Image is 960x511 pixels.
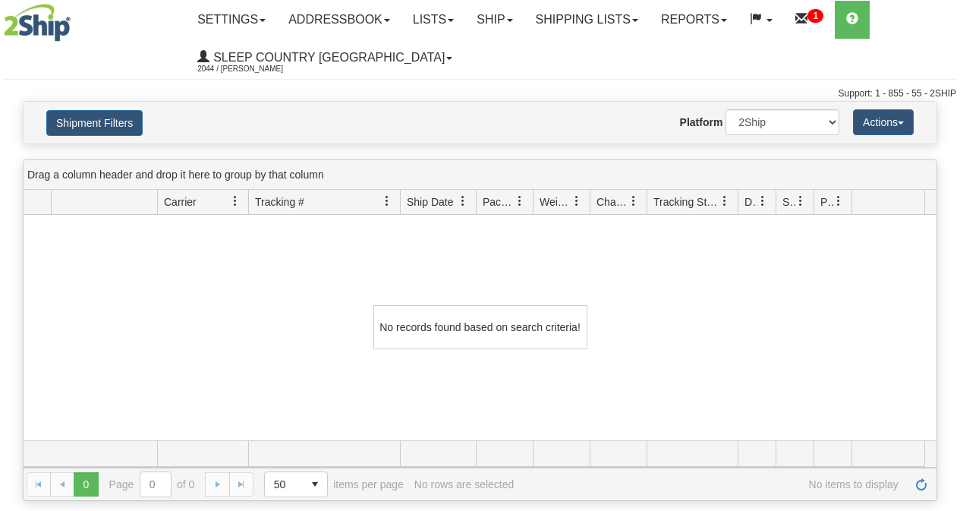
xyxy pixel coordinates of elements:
[209,51,445,64] span: Sleep Country [GEOGRAPHIC_DATA]
[401,1,465,39] a: Lists
[164,194,197,210] span: Carrier
[925,178,958,333] iframe: chat widget
[465,1,524,39] a: Ship
[109,472,195,497] span: Page of 0
[24,160,936,190] div: grid grouping header
[407,194,453,210] span: Ship Date
[680,115,723,130] label: Platform
[807,9,823,23] sup: 1
[46,110,143,136] button: Shipment Filters
[186,1,277,39] a: Settings
[483,194,515,210] span: Packages
[909,472,933,497] a: Refresh
[524,1,650,39] a: Shipping lists
[650,1,738,39] a: Reports
[264,472,328,497] span: Page sizes drop down
[414,478,515,490] div: No rows are selected
[826,188,851,214] a: Pickup Status filter column settings
[197,62,311,77] span: 2044 / [PERSON_NAME]
[4,4,71,42] img: logo2044.jpg
[540,194,571,210] span: Weight
[507,188,533,214] a: Packages filter column settings
[186,39,464,77] a: Sleep Country [GEOGRAPHIC_DATA] 2044 / [PERSON_NAME]
[373,305,587,349] div: No records found based on search criteria!
[820,194,833,210] span: Pickup Status
[853,109,914,135] button: Actions
[750,188,776,214] a: Delivery Status filter column settings
[564,188,590,214] a: Weight filter column settings
[782,194,795,210] span: Shipment Issues
[744,194,757,210] span: Delivery Status
[303,472,327,497] span: select
[788,188,814,214] a: Shipment Issues filter column settings
[450,188,476,214] a: Ship Date filter column settings
[255,194,304,210] span: Tracking #
[596,194,628,210] span: Charge
[222,188,248,214] a: Carrier filter column settings
[274,477,294,492] span: 50
[374,188,400,214] a: Tracking # filter column settings
[277,1,401,39] a: Addressbook
[784,1,835,39] a: 1
[4,87,956,100] div: Support: 1 - 855 - 55 - 2SHIP
[74,472,98,497] span: Page 0
[712,188,738,214] a: Tracking Status filter column settings
[621,188,647,214] a: Charge filter column settings
[524,478,899,490] span: No items to display
[653,194,719,210] span: Tracking Status
[264,472,404,497] span: items per page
